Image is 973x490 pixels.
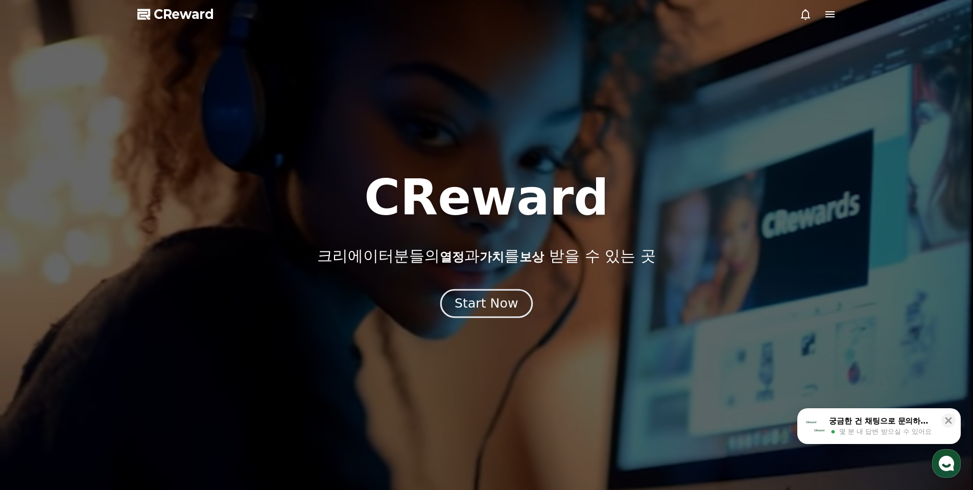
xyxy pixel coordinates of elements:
[440,289,533,318] button: Start Now
[132,324,196,349] a: 설정
[32,339,38,347] span: 홈
[154,6,214,22] span: CReward
[317,247,655,265] p: 크리에이터분들의 과 를 받을 수 있는 곳
[440,250,464,264] span: 열정
[137,6,214,22] a: CReward
[3,324,67,349] a: 홈
[93,340,106,348] span: 대화
[158,339,170,347] span: 설정
[480,250,504,264] span: 가치
[442,300,531,310] a: Start Now
[67,324,132,349] a: 대화
[364,173,609,222] h1: CReward
[519,250,544,264] span: 보상
[455,295,518,312] div: Start Now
